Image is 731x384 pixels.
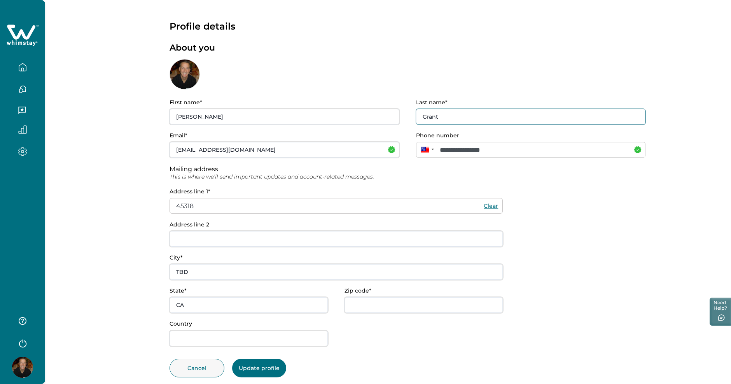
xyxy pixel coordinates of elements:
button: Clear [483,202,499,209]
p: Address line 1* [170,188,503,195]
div: United States: + 1 [416,142,436,158]
button: Update profile [232,359,286,377]
p: State* [170,288,323,294]
p: This is where we’ll send important updates and account-related messages. [170,173,645,181]
p: Mailing address [170,165,645,173]
p: City* [170,254,498,261]
p: Email* [170,132,395,139]
p: Zip code* [345,288,498,294]
button: Cancel [170,359,224,377]
p: Last name* [416,99,641,106]
p: First name* [170,99,395,106]
p: Phone number [416,132,641,139]
p: Address line 2 [170,221,498,228]
p: Country [170,321,323,327]
p: About you [170,43,215,53]
img: Whimstay Host [12,357,33,378]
